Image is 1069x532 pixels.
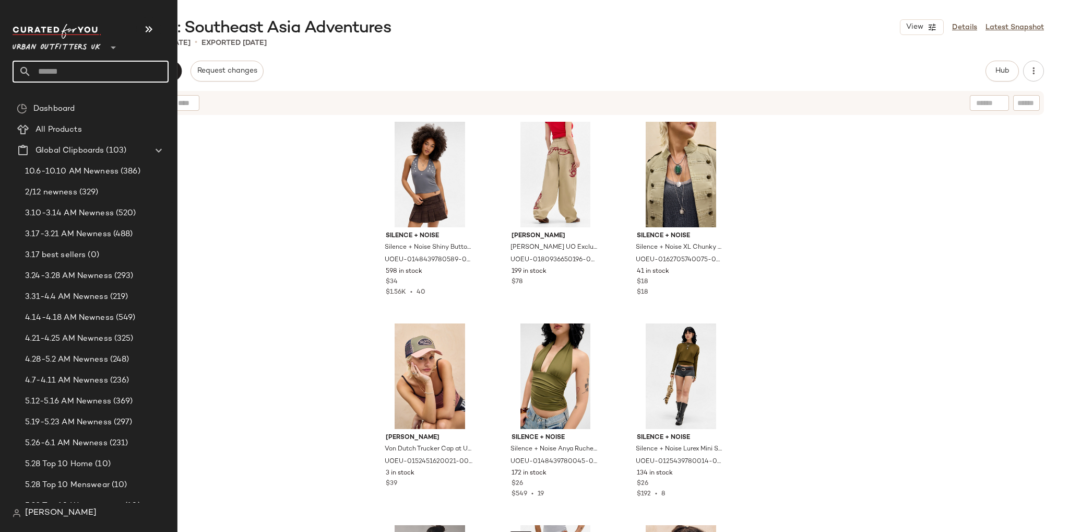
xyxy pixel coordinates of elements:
span: (248) [108,354,129,366]
span: Silence + Noise [512,433,600,443]
span: UOEU-0152451620021-000-000 [385,457,473,467]
span: (10) [123,500,140,512]
span: 3.17 best sellers [25,249,86,261]
span: Silence + Noise [637,433,725,443]
span: $26 [637,479,648,489]
span: 3.24-3.28 AM Newness [25,270,112,282]
span: • [651,491,661,498]
span: 3.10-3.14 AM Newness [25,207,114,219]
span: (386) [118,166,140,178]
span: 4.14-4.18 AM Newness [25,312,114,324]
span: Destinations: Southeast Asia Adventures [81,18,391,39]
span: Silence + Noise Lurex Mini Shorts - Silver M at Urban Outfitters [636,445,724,454]
a: Details [952,22,977,33]
span: $18 [637,289,648,296]
span: Global Clipboards [35,145,104,157]
span: UOEU-0125439780014-000-007 [636,457,724,467]
span: (520) [114,207,136,219]
span: $18 [637,277,648,287]
p: Exported [DATE] [201,38,267,49]
span: (0) [86,249,99,261]
span: 5.28 Top 10 Menswear [25,479,110,491]
span: 19 [538,491,544,498]
span: (549) [114,312,136,324]
span: Silence + Noise XL Chunky Gemstone Cord Necklace - Silver at Urban Outfitters [636,243,724,252]
span: 3.31-4.4 AM Newness [25,291,108,303]
span: [PERSON_NAME] [25,507,97,519]
img: 0148439780045_036_a2 [503,323,608,429]
span: 4.21-4.25 AM Newness [25,333,112,345]
span: (329) [77,187,99,199]
span: Silence + Noise [637,232,725,241]
span: 598 in stock [386,267,422,276]
span: All Products [35,124,82,136]
span: (293) [112,270,134,282]
span: Dashboard [33,103,75,115]
span: $39 [386,479,397,489]
button: View [900,19,944,35]
span: $549 [512,491,527,498]
span: 3 in stock [386,469,414,478]
span: View [906,23,923,31]
span: (231) [108,437,128,449]
img: svg%3e [13,509,21,517]
span: • [527,491,538,498]
span: • [406,289,417,296]
span: (219) [108,291,128,303]
span: (236) [108,375,129,387]
span: 5.26-6.1 AM Newness [25,437,108,449]
span: (369) [111,396,133,408]
span: 2/12 newness [25,187,77,199]
span: 41 in stock [637,267,669,276]
span: [PERSON_NAME] UO Exclusive Wide Leg Embroidered Trousers - Beige S at Urban Outfitters [510,243,599,252]
span: 5.28 Top 10 Womenswear [25,500,123,512]
img: 0125439780014_007_a2 [628,323,733,429]
span: 199 in stock [512,267,547,276]
span: (488) [111,228,133,240]
span: Von Dutch Trucker Cap at Urban Outfitters [385,445,473,454]
span: $1.56K [386,289,406,296]
a: Latest Snapshot [985,22,1044,33]
span: 8 [661,491,665,498]
img: svg%3e [17,103,27,114]
span: UOEU-0162705740075-000-007 [636,256,724,265]
span: 3.17-3.21 AM Newness [25,228,111,240]
span: Urban Outfitters UK [13,36,101,54]
span: 134 in stock [637,469,673,478]
span: 4.7-4.11 AM Newness [25,375,108,387]
span: UOEU-0180936650196-000-024 [510,256,599,265]
img: cfy_white_logo.C9jOOHJF.svg [13,24,101,39]
span: $34 [386,277,398,287]
span: 4.28-5.2 AM Newness [25,354,108,366]
span: 10.6-10.10 AM Newness [25,166,118,178]
span: 172 in stock [512,469,547,478]
span: $192 [637,491,651,498]
button: Hub [985,61,1019,82]
span: UOEU-0148439780589-000-004 [385,256,473,265]
span: (297) [112,417,133,429]
span: 5.28 Top 10 Home [25,458,93,470]
span: UOEU-0148439780045-000-036 [510,457,599,467]
span: [PERSON_NAME] [386,433,474,443]
img: 0162705740075_007_m [628,122,733,227]
span: • [195,37,197,49]
span: 5.19-5.23 AM Newness [25,417,112,429]
span: (103) [104,145,126,157]
span: 5.12-5.16 AM Newness [25,396,111,408]
span: $78 [512,277,522,287]
span: Request changes [197,67,257,75]
span: (10) [93,458,111,470]
span: Silence + Noise Shiny Button Halter Top - Grey XL at Urban Outfitters [385,243,473,252]
span: (325) [112,333,134,345]
button: Request changes [191,61,264,82]
span: $26 [512,479,523,489]
img: 0180936650196_024_a2 [503,122,608,227]
span: [PERSON_NAME] [512,232,600,241]
span: 40 [417,289,425,296]
span: Silence + Noise [386,232,474,241]
span: Silence + Noise Anya Ruched Halterneck Top - Khaki S at Urban Outfitters [510,445,599,454]
span: Hub [995,67,1009,75]
img: 0152451620021_000_m [377,323,482,429]
span: (10) [110,479,127,491]
img: 0148439780589_004_a2 [377,122,482,227]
